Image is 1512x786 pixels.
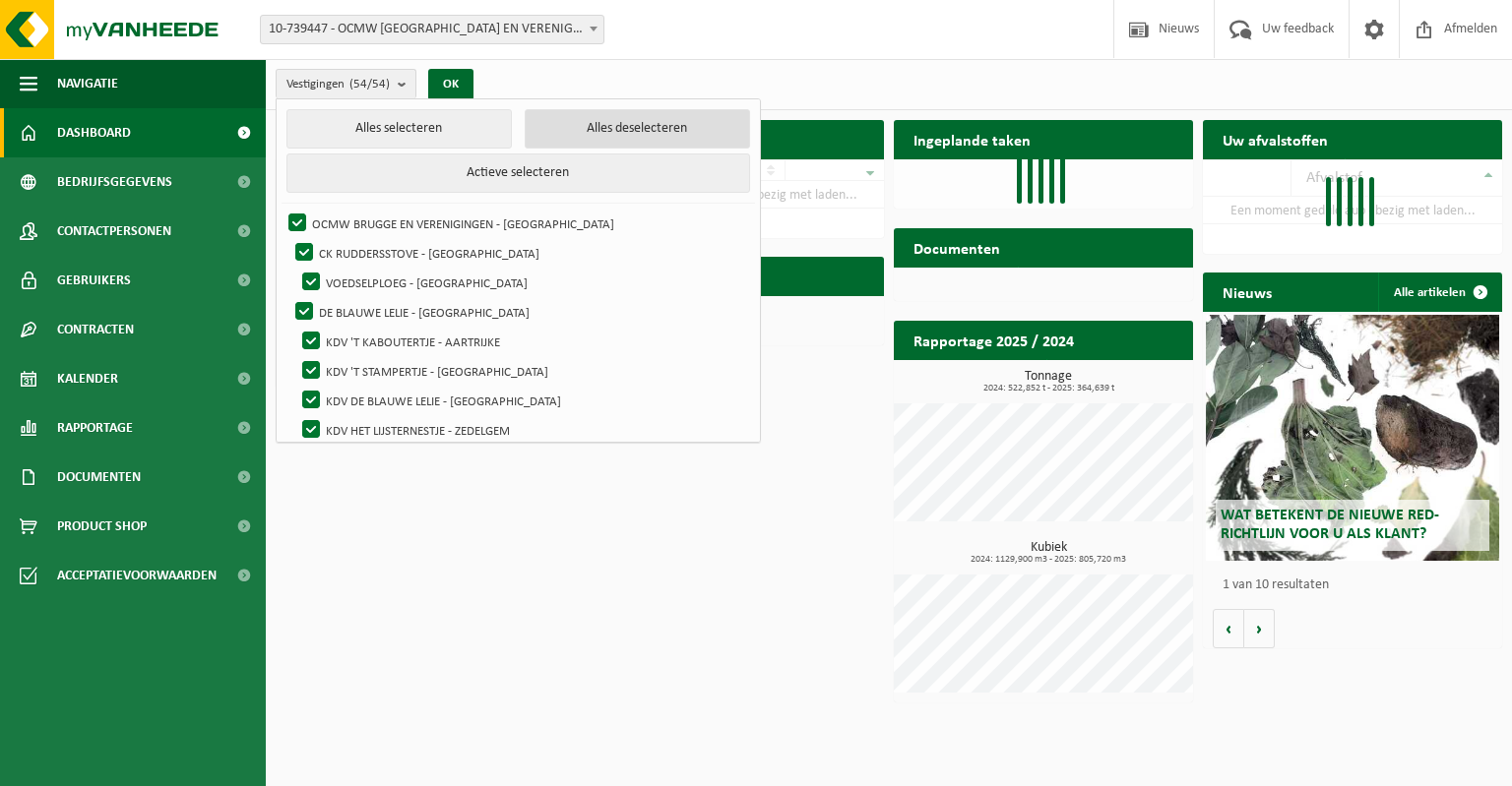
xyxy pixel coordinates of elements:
span: 2024: 522,852 t - 2025: 364,639 t [904,384,1193,393]
label: DE BLAUWE LELIE - [GEOGRAPHIC_DATA] [291,297,749,327]
count: (54/54) [349,78,390,91]
a: Alle artikelen [1378,272,1500,312]
button: Alles deselecteren [525,109,750,149]
h3: Tonnage [904,370,1193,393]
label: KDV DE BLAUWE LELIE - [GEOGRAPHIC_DATA] [298,386,749,415]
span: Gebruikers [57,256,131,305]
span: 10-739447 - OCMW BRUGGE EN VERENIGINGEN - BRUGGE [260,15,604,44]
label: KDV 'T STAMPERTJE - [GEOGRAPHIC_DATA] [298,356,749,386]
h2: Nieuws [1203,272,1291,311]
span: Contracten [57,305,134,354]
span: Acceptatievoorwaarden [57,551,217,600]
span: Contactpersonen [57,207,171,256]
h2: Uw afvalstoffen [1203,120,1348,158]
label: KDV 'T KABOUTERTJE - AARTRIJKE [298,327,749,356]
label: OCMW BRUGGE EN VERENIGINGEN - [GEOGRAPHIC_DATA] [284,209,748,238]
span: Vestigingen [286,70,390,99]
button: Actieve selecteren [286,153,750,193]
span: Dashboard [57,108,131,157]
span: 2024: 1129,900 m3 - 2025: 805,720 m3 [904,555,1193,565]
label: VOEDSELPLOEG - [GEOGRAPHIC_DATA] [298,268,749,297]
h3: Kubiek [904,541,1193,565]
label: KDV HET LIJSTERNESTJE - ZEDELGEM [298,415,749,445]
h2: Ingeplande taken [894,120,1050,158]
button: Vorige [1213,609,1244,648]
button: Alles selecteren [286,109,512,149]
span: Kalender [57,354,118,403]
span: Product Shop [57,502,147,551]
span: Bedrijfsgegevens [57,157,172,207]
a: Wat betekent de nieuwe RED-richtlijn voor u als klant? [1206,315,1499,561]
a: Bekijk rapportage [1046,359,1191,398]
h2: Rapportage 2025 / 2024 [894,321,1094,359]
span: 10-739447 - OCMW BRUGGE EN VERENIGINGEN - BRUGGE [261,16,603,43]
label: CK RUDDERSSTOVE - [GEOGRAPHIC_DATA] [291,238,749,268]
span: Documenten [57,453,141,502]
button: Vestigingen(54/54) [276,69,416,98]
button: OK [428,69,473,100]
h2: Documenten [894,228,1020,267]
p: 1 van 10 resultaten [1223,578,1492,592]
span: Rapportage [57,403,133,453]
span: Wat betekent de nieuwe RED-richtlijn voor u als klant? [1221,508,1439,542]
button: Volgende [1244,609,1275,648]
span: Navigatie [57,59,118,108]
